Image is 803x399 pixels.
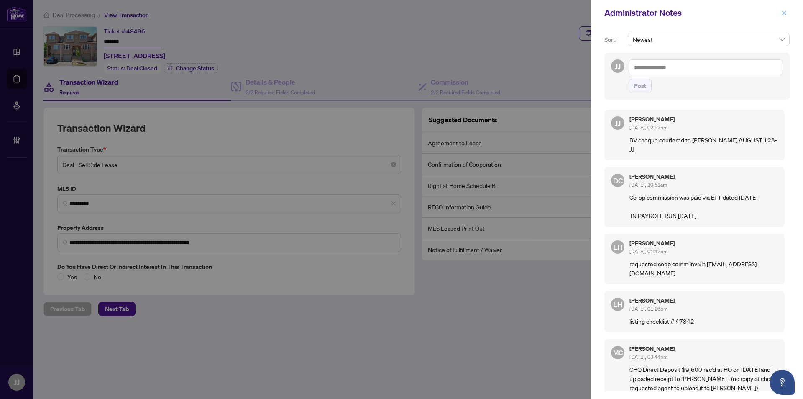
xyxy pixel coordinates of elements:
div: Administrator Notes [604,7,779,19]
span: DC [613,175,623,186]
span: Newest [633,33,785,46]
span: JJ [615,117,621,129]
p: requested coop comm inv via [EMAIL_ADDRESS][DOMAIN_NAME] [629,259,778,278]
button: Post [629,79,652,93]
p: BV cheque couriered to [PERSON_NAME] AUGUST 128-JJ [629,135,778,154]
span: [DATE], 01:26pm [629,306,667,312]
span: [DATE], 02:52pm [629,124,667,131]
span: LH [613,299,623,310]
span: JJ [615,60,621,72]
button: Open asap [770,370,795,395]
span: [DATE], 03:44pm [629,354,667,360]
span: LH [613,241,623,253]
span: MC [613,348,623,358]
h5: [PERSON_NAME] [629,298,778,304]
h5: [PERSON_NAME] [629,174,778,180]
h5: [PERSON_NAME] [629,240,778,246]
h5: [PERSON_NAME] [629,116,778,122]
h5: [PERSON_NAME] [629,346,778,352]
span: [DATE], 10:51am [629,182,667,188]
p: Sort: [604,35,624,44]
span: close [781,10,787,16]
p: CHQ Direct Deposit $9,600 rec'd at HO on [DATE] and uploaded receipt to [PERSON_NAME] - (no copy ... [629,365,778,392]
p: Co-op commission was paid via EFT dated [DATE] IN PAYROLL RUN [DATE] [629,193,778,220]
p: listing checklist # 47842 [629,317,778,326]
span: [DATE], 01:42pm [629,248,667,255]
